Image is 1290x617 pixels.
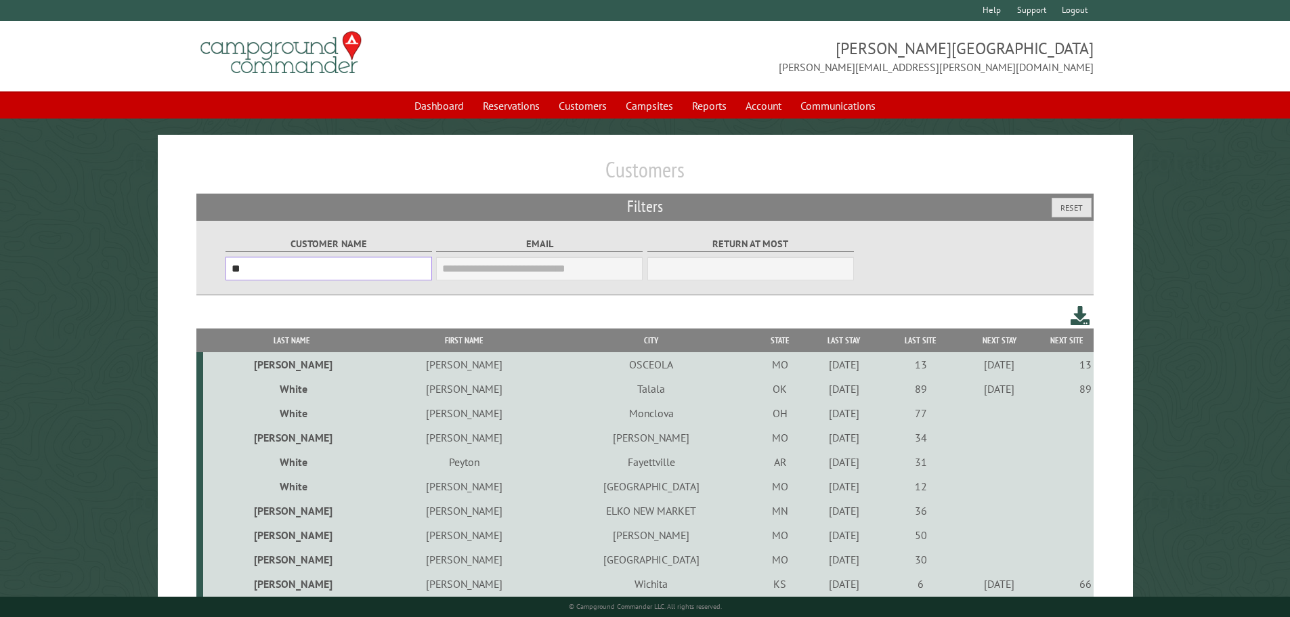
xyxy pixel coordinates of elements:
[755,547,805,572] td: MO
[381,572,547,596] td: [PERSON_NAME]
[548,498,755,523] td: ELKO NEW MARKET
[203,450,381,474] td: White
[807,553,881,566] div: [DATE]
[203,328,381,352] th: Last Name
[807,455,881,469] div: [DATE]
[475,93,548,119] a: Reservations
[882,523,959,547] td: 50
[381,401,547,425] td: [PERSON_NAME]
[755,377,805,401] td: OK
[203,401,381,425] td: White
[961,358,1037,371] div: [DATE]
[807,431,881,444] div: [DATE]
[203,523,381,547] td: [PERSON_NAME]
[381,377,547,401] td: [PERSON_NAME]
[548,401,755,425] td: Monclova
[645,37,1094,75] span: [PERSON_NAME][GEOGRAPHIC_DATA] [PERSON_NAME][EMAIL_ADDRESS][PERSON_NAME][DOMAIN_NAME]
[755,425,805,450] td: MO
[755,572,805,596] td: KS
[381,523,547,547] td: [PERSON_NAME]
[961,382,1037,396] div: [DATE]
[569,602,722,611] small: © Campground Commander LLC. All rights reserved.
[882,547,959,572] td: 30
[203,572,381,596] td: [PERSON_NAME]
[196,26,366,79] img: Campground Commander
[882,425,959,450] td: 34
[1039,377,1094,401] td: 89
[882,377,959,401] td: 89
[792,93,884,119] a: Communications
[196,156,1094,194] h1: Customers
[618,93,681,119] a: Campsites
[548,523,755,547] td: [PERSON_NAME]
[381,547,547,572] td: [PERSON_NAME]
[755,328,805,352] th: State
[203,547,381,572] td: [PERSON_NAME]
[196,194,1094,219] h2: Filters
[755,498,805,523] td: MN
[755,523,805,547] td: MO
[805,328,883,352] th: Last Stay
[807,358,881,371] div: [DATE]
[882,572,959,596] td: 6
[882,352,959,377] td: 13
[882,401,959,425] td: 77
[807,480,881,493] div: [DATE]
[548,450,755,474] td: Fayettville
[225,236,432,252] label: Customer Name
[1039,352,1094,377] td: 13
[1052,198,1092,217] button: Reset
[1039,572,1094,596] td: 66
[203,425,381,450] td: [PERSON_NAME]
[961,577,1037,591] div: [DATE]
[406,93,472,119] a: Dashboard
[807,406,881,420] div: [DATE]
[381,474,547,498] td: [PERSON_NAME]
[882,450,959,474] td: 31
[882,498,959,523] td: 36
[755,450,805,474] td: AR
[882,474,959,498] td: 12
[807,382,881,396] div: [DATE]
[807,528,881,542] div: [DATE]
[755,401,805,425] td: OH
[1071,303,1090,328] a: Download this customer list (.csv)
[381,425,547,450] td: [PERSON_NAME]
[203,377,381,401] td: White
[381,328,547,352] th: First Name
[684,93,735,119] a: Reports
[807,504,881,517] div: [DATE]
[381,498,547,523] td: [PERSON_NAME]
[203,474,381,498] td: White
[548,328,755,352] th: City
[548,572,755,596] td: Wichita
[203,498,381,523] td: [PERSON_NAME]
[548,425,755,450] td: [PERSON_NAME]
[548,352,755,377] td: OSCEOLA
[551,93,615,119] a: Customers
[381,450,547,474] td: Peyton
[882,328,959,352] th: Last Site
[548,474,755,498] td: [GEOGRAPHIC_DATA]
[548,377,755,401] td: Talala
[755,352,805,377] td: MO
[548,547,755,572] td: [GEOGRAPHIC_DATA]
[1039,328,1094,352] th: Next Site
[737,93,790,119] a: Account
[755,474,805,498] td: MO
[807,577,881,591] div: [DATE]
[381,352,547,377] td: [PERSON_NAME]
[203,352,381,377] td: [PERSON_NAME]
[436,236,643,252] label: Email
[959,328,1039,352] th: Next Stay
[647,236,854,252] label: Return at most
